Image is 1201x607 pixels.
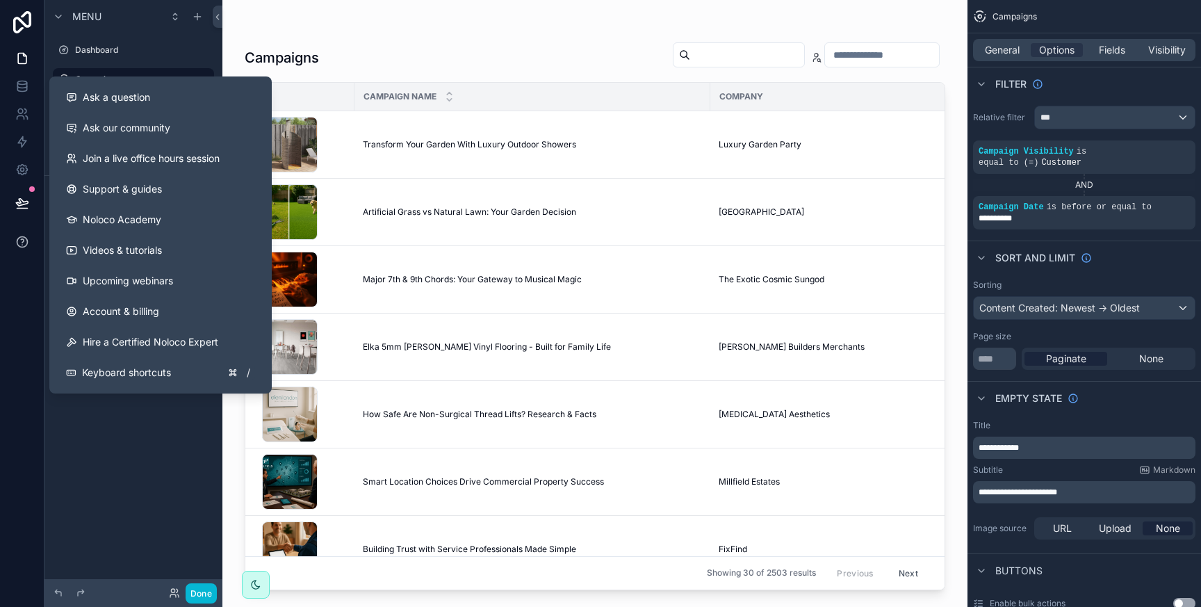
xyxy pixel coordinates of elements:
[1099,521,1131,535] span: Upload
[974,297,1195,319] div: Content Created: Newest -> Oldest
[83,152,220,165] span: Join a live office hours session
[72,10,101,24] span: Menu
[973,280,1002,291] label: Sorting
[1099,43,1125,57] span: Fields
[889,563,928,584] button: Next
[1046,352,1086,366] span: Paginate
[719,91,763,102] span: Company
[995,564,1043,578] span: Buttons
[55,235,266,266] a: Videos & tutorials
[973,481,1195,503] div: scrollable content
[55,82,266,113] button: Ask a question
[973,112,1029,123] label: Relative filter
[83,90,150,104] span: Ask a question
[1156,521,1180,535] span: None
[53,39,214,61] a: Dashboard
[1153,464,1195,476] span: Markdown
[707,568,816,579] span: Showing 30 of 2503 results
[1053,521,1072,535] span: URL
[55,296,266,327] a: Account & billing
[75,44,211,56] label: Dashboard
[83,335,218,349] span: Hire a Certified Noloco Expert
[992,11,1037,22] span: Campaigns
[55,143,266,174] a: Join a live office hours session
[55,174,266,204] a: Support & guides
[995,391,1062,405] span: Empty state
[55,266,266,296] a: Upcoming webinars
[55,357,266,388] button: Keyboard shortcuts/
[1047,202,1152,212] span: is before or equal to
[55,113,266,143] a: Ask our community
[1139,352,1163,366] span: None
[1039,43,1075,57] span: Options
[75,74,206,85] label: Campaigns
[83,274,173,288] span: Upcoming webinars
[83,243,162,257] span: Videos & tutorials
[979,147,1074,156] span: Campaign Visibility
[973,331,1011,342] label: Page size
[973,523,1029,534] label: Image source
[83,213,161,227] span: Noloco Academy
[973,464,1003,476] label: Subtitle
[973,179,1195,191] div: AND
[979,202,1044,212] span: Campaign Date
[995,77,1027,91] span: Filter
[1148,43,1186,57] span: Visibility
[973,437,1195,459] div: scrollable content
[985,43,1020,57] span: General
[55,204,266,235] a: Noloco Academy
[1041,158,1081,168] span: Customer
[973,296,1195,320] button: Content Created: Newest -> Oldest
[995,251,1075,265] span: Sort And Limit
[55,327,266,357] button: Hire a Certified Noloco Expert
[83,121,170,135] span: Ask our community
[363,91,436,102] span: Campaign Name
[83,182,162,196] span: Support & guides
[1139,464,1195,476] a: Markdown
[83,305,159,318] span: Account & billing
[186,583,217,604] button: Done
[82,366,171,380] span: Keyboard shortcuts
[53,68,214,90] a: Campaigns
[973,420,990,431] label: Title
[243,367,254,378] span: /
